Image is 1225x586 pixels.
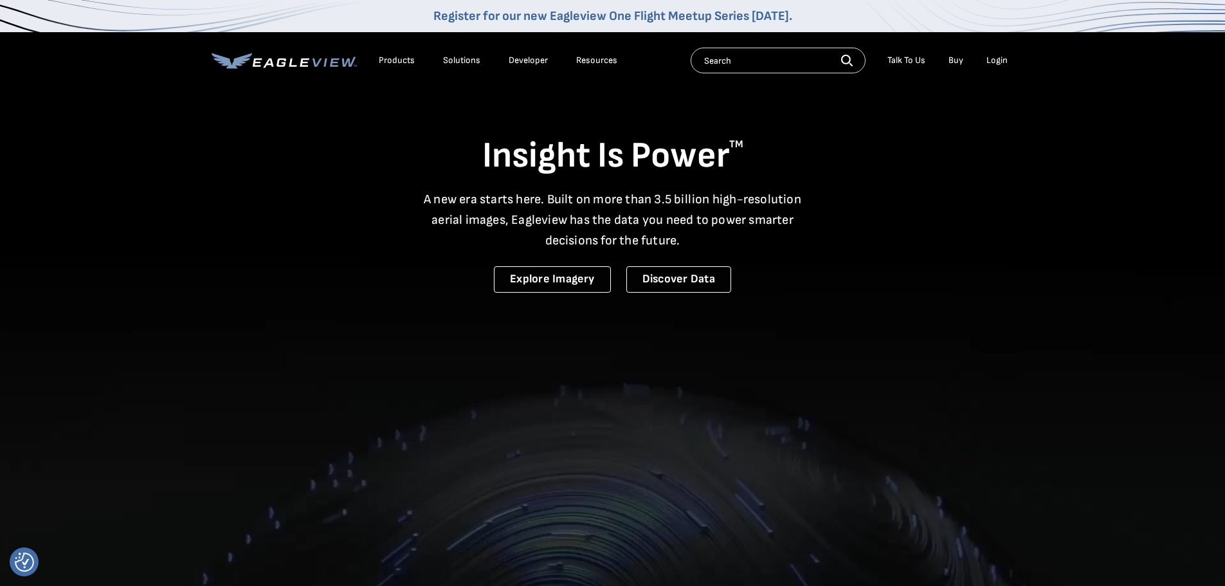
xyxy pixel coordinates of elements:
[576,55,617,66] div: Resources
[494,266,611,293] a: Explore Imagery
[509,55,548,66] a: Developer
[212,134,1014,179] h1: Insight Is Power
[416,189,810,251] p: A new era starts here. Built on more than 3.5 billion high-resolution aerial images, Eagleview ha...
[887,55,925,66] div: Talk To Us
[433,8,792,24] a: Register for our new Eagleview One Flight Meetup Series [DATE].
[443,55,480,66] div: Solutions
[15,553,34,572] button: Consent Preferences
[986,55,1008,66] div: Login
[379,55,415,66] div: Products
[626,266,731,293] a: Discover Data
[15,553,34,572] img: Revisit consent button
[948,55,963,66] a: Buy
[691,48,866,73] input: Search
[729,138,743,151] sup: TM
